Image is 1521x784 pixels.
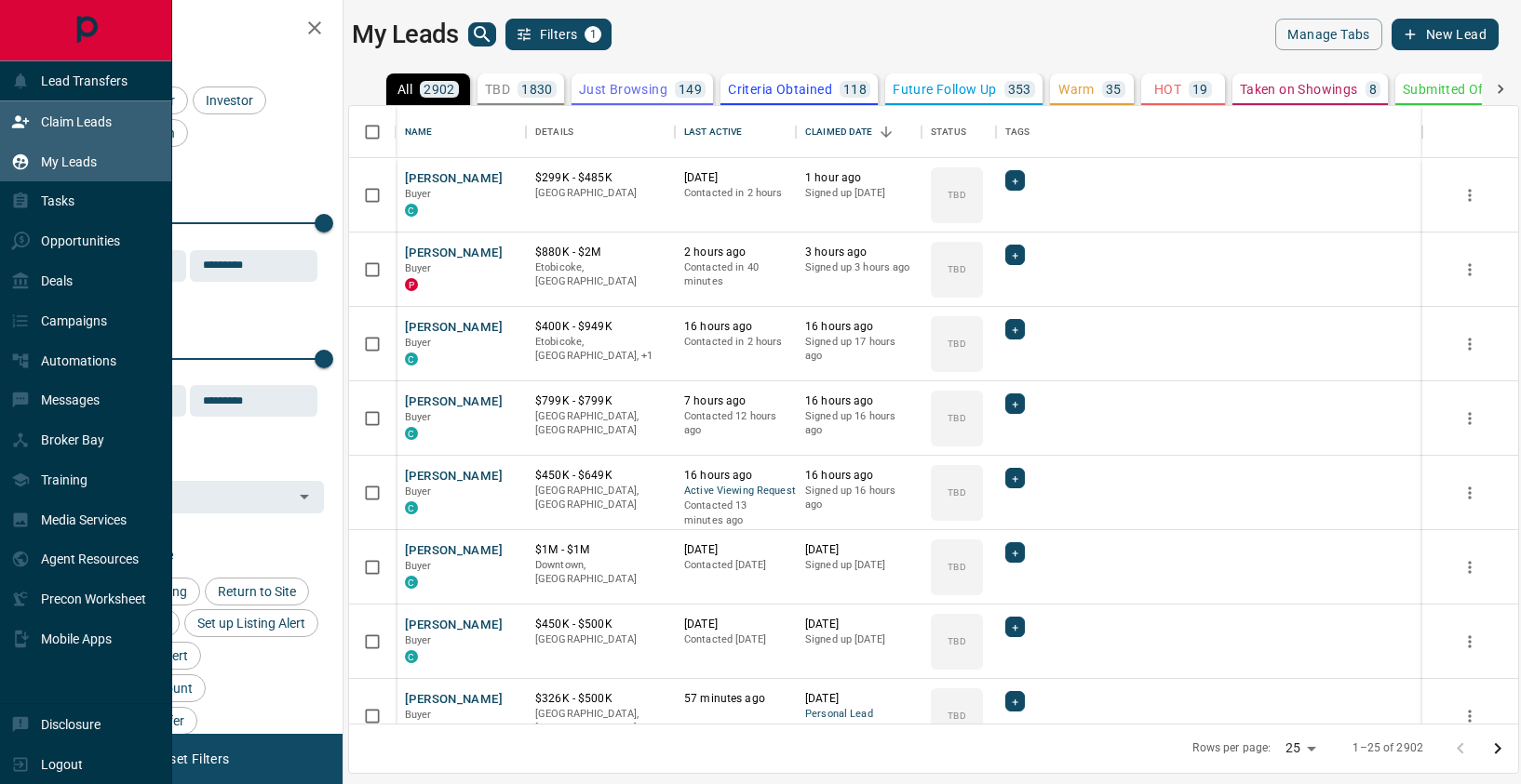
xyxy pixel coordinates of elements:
[684,170,787,186] p: [DATE]
[805,707,912,723] span: Personal Lead
[805,558,912,573] p: Signed up [DATE]
[405,468,503,485] button: [PERSON_NAME]
[535,319,666,335] p: $400K - $949K
[535,707,666,736] p: [GEOGRAPHIC_DATA], [GEOGRAPHIC_DATA]
[1012,320,1018,339] span: +
[1403,83,1501,96] p: Submitted Offer
[796,106,922,158] div: Claimed Date
[948,262,965,276] p: TBD
[405,576,418,589] div: condos.ca
[1369,83,1377,96] p: 8
[211,584,303,599] span: Return to Site
[405,560,432,572] span: Buyer
[1278,735,1323,762] div: 25
[805,186,912,201] p: Signed up [DATE]
[675,106,796,158] div: Last Active
[1154,83,1181,96] p: HOT
[948,411,965,425] p: TBD
[1005,468,1025,488] div: +
[684,558,787,573] p: Contacted [DATE]
[1456,181,1484,209] button: more
[535,558,666,587] p: Downtown, [GEOGRAPHIC_DATA]
[684,484,787,499] span: Active Viewing Request
[405,352,418,365] div: condos.ca
[535,617,666,632] p: $450K - $500K
[405,691,503,709] button: [PERSON_NAME]
[396,106,526,158] div: Name
[191,616,312,631] span: Set up Listing Alert
[184,609,318,637] div: Set up Listing Alert
[1456,553,1484,581] button: more
[684,632,787,647] p: Contacted [DATE]
[405,188,432,200] span: Buyer
[535,106,573,158] div: Details
[1012,692,1018,711] span: +
[1479,730,1516,767] button: Go to next page
[948,337,965,351] p: TBD
[843,83,867,96] p: 118
[405,617,503,634] button: [PERSON_NAME]
[505,19,612,50] button: Filters1
[996,106,1422,158] div: Tags
[805,542,912,558] p: [DATE]
[1005,542,1025,563] div: +
[948,634,965,648] p: TBD
[931,106,966,158] div: Status
[535,468,666,484] p: $450K - $649K
[922,106,996,158] div: Status
[205,578,309,605] div: Return to Site
[1240,83,1358,96] p: Taken on Showings
[1456,405,1484,432] button: more
[805,468,912,484] p: 16 hours ago
[684,691,787,707] p: 57 minutes ago
[1192,83,1208,96] p: 19
[805,632,912,647] p: Signed up [DATE]
[1012,469,1018,487] span: +
[405,542,503,560] button: [PERSON_NAME]
[1012,246,1018,264] span: +
[535,186,666,201] p: [GEOGRAPHIC_DATA]
[805,722,912,737] p: Signed up [DATE]
[405,485,432,498] span: Buyer
[405,319,503,337] button: [PERSON_NAME]
[1058,83,1095,96] p: Warm
[1392,19,1499,50] button: New Lead
[1005,319,1025,339] div: +
[535,393,666,409] p: $799K - $799K
[1353,740,1423,756] p: 1–25 of 2902
[405,106,433,158] div: Name
[948,709,965,723] p: TBD
[1456,702,1484,730] button: more
[805,245,912,260] p: 3 hours ago
[397,83,412,96] p: All
[1012,394,1018,413] span: +
[1456,256,1484,284] button: more
[193,86,266,114] div: Investor
[684,468,787,484] p: 16 hours ago
[1106,83,1122,96] p: 35
[535,484,666,512] p: [GEOGRAPHIC_DATA], [GEOGRAPHIC_DATA]
[805,617,912,632] p: [DATE]
[405,427,418,440] div: condos.ca
[805,393,912,409] p: 16 hours ago
[728,83,832,96] p: Criteria Obtained
[873,119,899,145] button: Sort
[684,498,787,527] p: Contacted 13 minutes ago
[893,83,996,96] p: Future Follow Up
[535,260,666,289] p: Etobicoke, [GEOGRAPHIC_DATA]
[405,278,418,291] div: property.ca
[535,409,666,438] p: [GEOGRAPHIC_DATA], [GEOGRAPHIC_DATA]
[948,560,965,574] p: TBD
[805,484,912,512] p: Signed up 16 hours ago
[684,245,787,260] p: 2 hours ago
[684,393,787,409] p: 7 hours ago
[805,335,912,364] p: Signed up 17 hours ago
[405,650,418,663] div: condos.ca
[805,319,912,335] p: 16 hours ago
[1005,393,1025,414] div: +
[535,335,666,364] p: Oakville
[1012,543,1018,562] span: +
[1005,245,1025,265] div: +
[424,83,455,96] p: 2902
[1192,740,1271,756] p: Rows per page:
